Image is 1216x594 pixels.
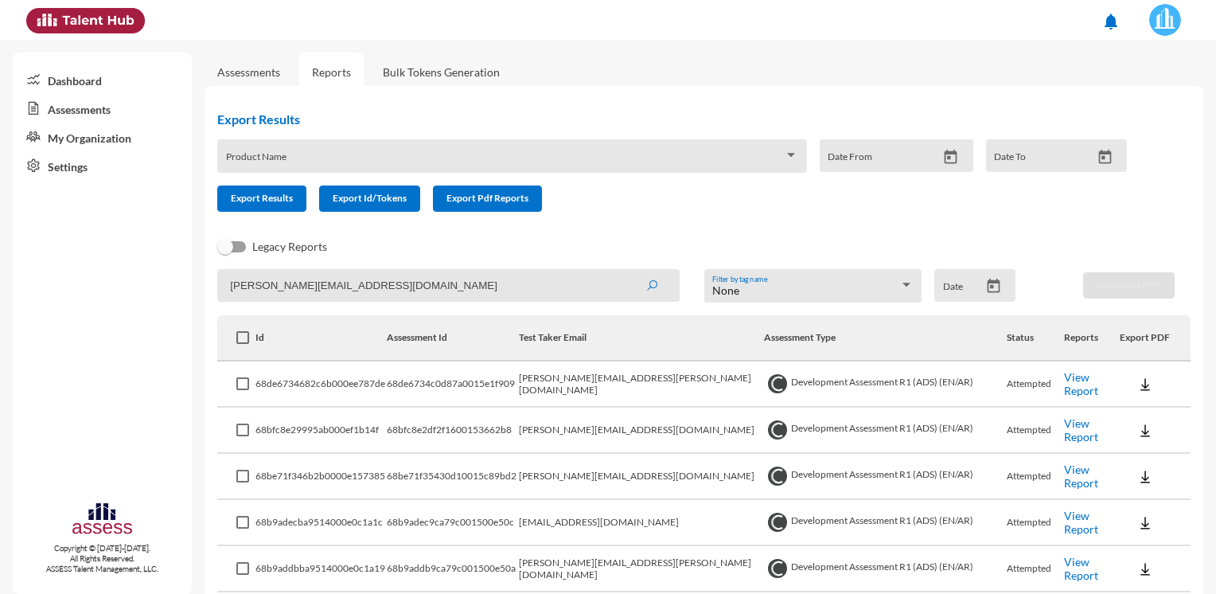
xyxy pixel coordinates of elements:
p: Copyright © [DATE]-[DATE]. All Rights Reserved. ASSESS Talent Management, LLC. [13,543,192,574]
a: View Report [1064,463,1098,490]
td: Attempted [1007,454,1064,500]
a: View Report [1064,555,1098,582]
a: View Report [1064,370,1098,397]
td: Attempted [1007,500,1064,546]
td: [PERSON_NAME][EMAIL_ADDRESS][DOMAIN_NAME] [519,454,763,500]
td: [PERSON_NAME][EMAIL_ADDRESS][DOMAIN_NAME] [519,408,763,454]
input: Search by name, token, assessment type, etc. [217,269,680,302]
td: Development Assessment R1 (ADS) (EN/AR) [764,546,1007,592]
a: Assessments [217,65,280,79]
a: Dashboard [13,65,192,94]
td: 68be71f35430d10015c89bd2 [387,454,519,500]
button: Export Pdf Reports [433,186,542,212]
a: Settings [13,151,192,180]
td: Development Assessment R1 (ADS) (EN/AR) [764,500,1007,546]
th: Assessment Id [387,315,519,361]
td: [PERSON_NAME][EMAIL_ADDRESS][PERSON_NAME][DOMAIN_NAME] [519,546,763,592]
td: Attempted [1007,408,1064,454]
td: 68de6734682c6b000ee787de [255,361,387,408]
td: Development Assessment R1 (ADS) (EN/AR) [764,361,1007,408]
th: Id [255,315,387,361]
td: Attempted [1007,361,1064,408]
button: Open calendar [980,278,1007,295]
span: Legacy Reports [252,237,327,256]
span: Export Pdf Reports [446,192,528,204]
img: assesscompany-logo.png [71,501,134,540]
span: None [712,283,739,297]
td: 68de6734c0d87a0015e1f909 [387,361,519,408]
td: 68b9adecba9514000e0c1a1c [255,500,387,546]
th: Status [1007,315,1064,361]
td: 68b9adec9ca79c001500e50c [387,500,519,546]
td: [EMAIL_ADDRESS][DOMAIN_NAME] [519,500,763,546]
td: 68b9addbba9514000e0c1a19 [255,546,387,592]
td: 68be71f346b2b0000e157385 [255,454,387,500]
a: View Report [1064,416,1098,444]
button: Download PDF [1083,272,1175,299]
button: Open calendar [937,149,965,166]
button: Export Id/Tokens [319,186,420,212]
th: Test Taker Email [519,315,763,361]
span: Export Results [231,192,293,204]
span: Export Id/Tokens [333,192,407,204]
td: 68bfc8e29995ab000ef1b14f [255,408,387,454]
a: View Report [1064,509,1098,536]
td: [PERSON_NAME][EMAIL_ADDRESS][PERSON_NAME][DOMAIN_NAME] [519,361,763,408]
button: Open calendar [1091,149,1119,166]
mat-icon: notifications [1101,12,1121,31]
td: 68b9addb9ca79c001500e50a [387,546,519,592]
td: Attempted [1007,546,1064,592]
span: Download PDF [1097,279,1161,291]
a: My Organization [13,123,192,151]
td: 68bfc8e2df2f1600153662b8 [387,408,519,454]
a: Reports [299,53,364,92]
a: Assessments [13,94,192,123]
td: Development Assessment R1 (ADS) (EN/AR) [764,408,1007,454]
th: Assessment Type [764,315,1007,361]
a: Bulk Tokens Generation [370,53,513,92]
button: Export Results [217,186,306,212]
h2: Export Results [217,111,1140,127]
th: Export PDF [1120,315,1191,361]
th: Reports [1064,315,1120,361]
td: Development Assessment R1 (ADS) (EN/AR) [764,454,1007,500]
